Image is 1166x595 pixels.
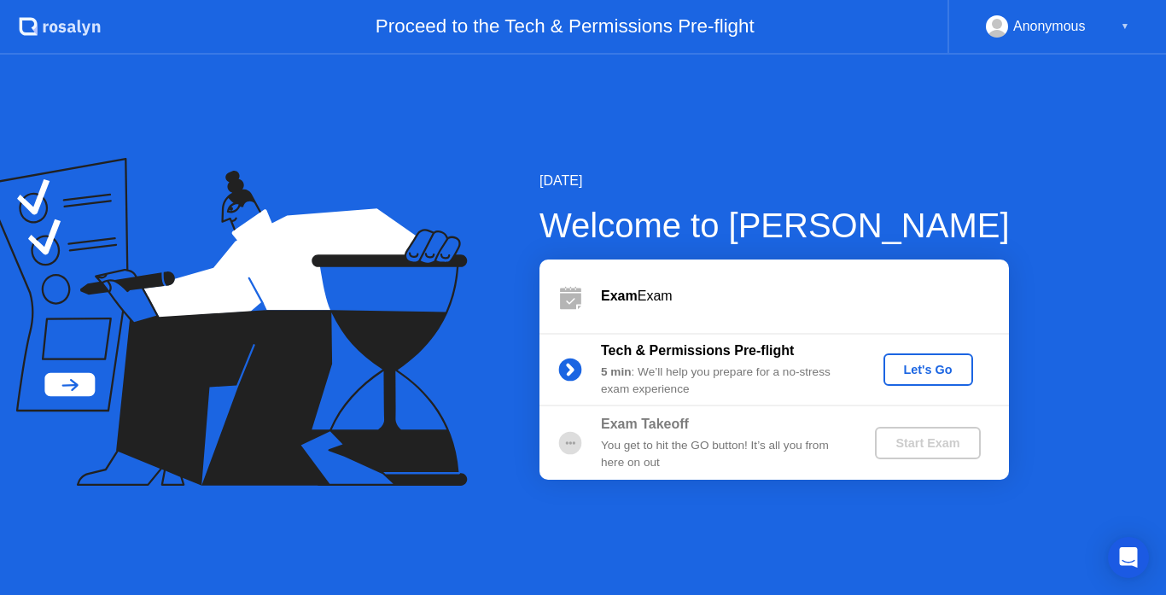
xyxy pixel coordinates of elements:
[539,171,1010,191] div: [DATE]
[601,417,689,431] b: Exam Takeoff
[883,353,973,386] button: Let's Go
[890,363,966,376] div: Let's Go
[601,286,1009,306] div: Exam
[601,343,794,358] b: Tech & Permissions Pre-flight
[601,289,638,303] b: Exam
[601,364,847,399] div: : We’ll help you prepare for a no-stress exam experience
[601,437,847,472] div: You get to hit the GO button! It’s all you from here on out
[882,436,973,450] div: Start Exam
[1108,537,1149,578] div: Open Intercom Messenger
[601,365,632,378] b: 5 min
[1121,15,1129,38] div: ▼
[1013,15,1086,38] div: Anonymous
[875,427,980,459] button: Start Exam
[539,200,1010,251] div: Welcome to [PERSON_NAME]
